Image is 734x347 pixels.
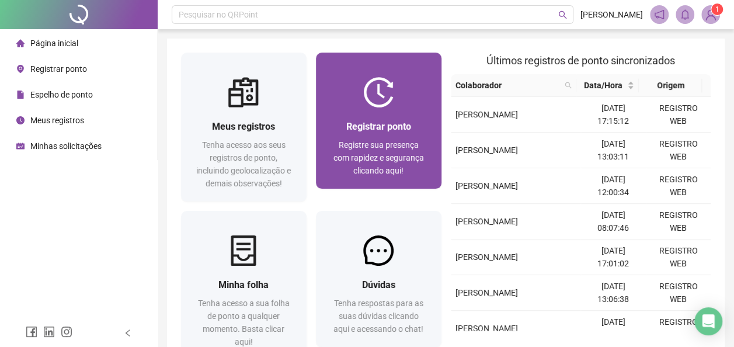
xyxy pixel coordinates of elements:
td: [DATE] 13:06:38 [580,275,645,311]
td: REGISTRO WEB [646,133,711,168]
span: 1 [715,5,719,13]
img: 93207 [702,6,719,23]
div: Open Intercom Messenger [694,307,722,335]
span: [PERSON_NAME] [455,252,518,262]
span: notification [654,9,665,20]
span: [PERSON_NAME] [455,324,518,333]
span: search [562,77,574,94]
span: bell [680,9,690,20]
span: linkedin [43,326,55,338]
td: [DATE] 12:01:22 [580,311,645,346]
span: Tenha respostas para as suas dúvidas clicando aqui e acessando o chat! [333,299,423,334]
span: search [558,11,567,19]
span: [PERSON_NAME] [455,181,518,190]
span: Meus registros [212,121,275,132]
span: Espelho de ponto [30,90,93,99]
span: Dúvidas [362,279,395,290]
span: [PERSON_NAME] [580,8,643,21]
td: REGISTRO WEB [646,204,711,240]
th: Data/Hora [576,74,639,97]
span: [PERSON_NAME] [455,110,518,119]
span: home [16,39,25,47]
a: Meus registrosTenha acesso aos seus registros de ponto, incluindo geolocalização e demais observa... [181,53,307,202]
span: Data/Hora [581,79,625,92]
span: file [16,91,25,99]
span: Registrar ponto [346,121,411,132]
span: Tenha acesso a sua folha de ponto a qualquer momento. Basta clicar aqui! [198,299,290,346]
td: REGISTRO WEB [646,275,711,311]
span: search [565,82,572,89]
td: [DATE] 08:07:46 [580,204,645,240]
span: instagram [61,326,72,338]
td: [DATE] 17:15:12 [580,97,645,133]
span: [PERSON_NAME] [455,217,518,226]
span: Últimos registros de ponto sincronizados [486,54,675,67]
span: [PERSON_NAME] [455,288,518,297]
span: Minhas solicitações [30,141,102,151]
sup: Atualize o seu contato no menu Meus Dados [711,4,723,15]
a: Registrar pontoRegistre sua presença com rapidez e segurança clicando aqui! [316,53,441,189]
span: Minha folha [218,279,269,290]
span: left [124,329,132,337]
span: clock-circle [16,116,25,124]
td: REGISTRO WEB [646,97,711,133]
span: environment [16,65,25,73]
a: DúvidasTenha respostas para as suas dúvidas clicando aqui e acessando o chat! [316,211,441,347]
span: schedule [16,142,25,150]
td: REGISTRO WEB [646,240,711,275]
td: [DATE] 13:03:11 [580,133,645,168]
th: Origem [639,74,702,97]
td: [DATE] 17:01:02 [580,240,645,275]
td: REGISTRO WEB [646,311,711,346]
span: Tenha acesso aos seus registros de ponto, incluindo geolocalização e demais observações! [196,140,291,188]
span: Meus registros [30,116,84,125]
span: Registrar ponto [30,64,87,74]
span: Colaborador [455,79,560,92]
td: [DATE] 12:00:34 [580,168,645,204]
td: REGISTRO WEB [646,168,711,204]
span: facebook [26,326,37,338]
span: [PERSON_NAME] [455,145,518,155]
span: Registre sua presença com rapidez e segurança clicando aqui! [333,140,424,175]
span: Página inicial [30,39,78,48]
